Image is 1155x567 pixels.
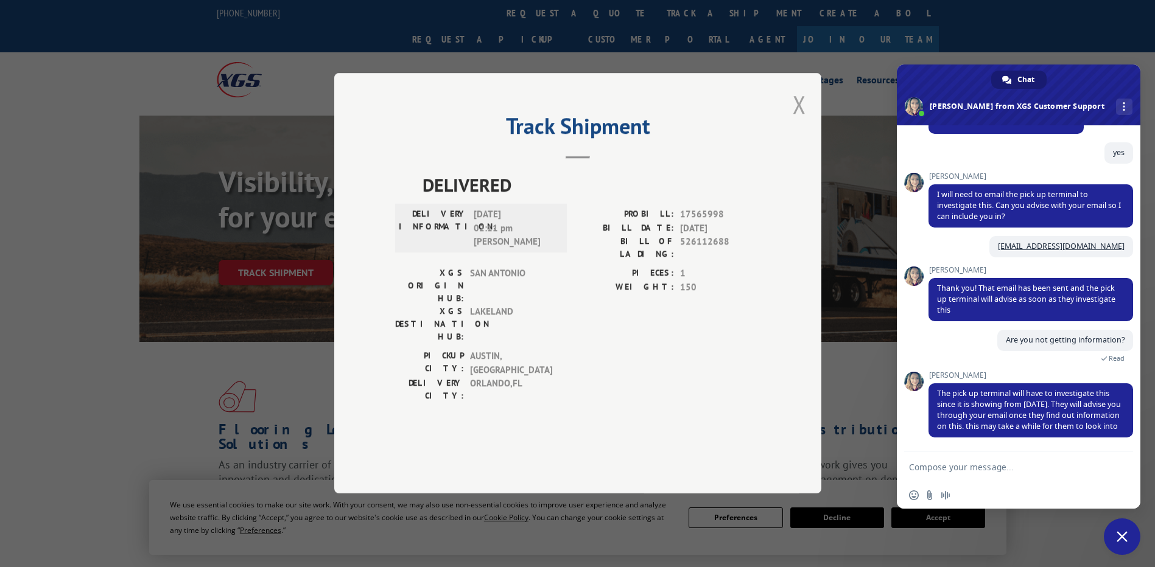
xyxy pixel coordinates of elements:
[395,117,760,141] h2: Track Shipment
[1104,518,1140,555] div: Close chat
[1113,147,1125,158] span: yes
[998,241,1125,251] a: [EMAIL_ADDRESS][DOMAIN_NAME]
[1017,71,1034,89] span: Chat
[941,490,950,500] span: Audio message
[929,172,1133,181] span: [PERSON_NAME]
[474,208,556,249] span: [DATE] 02:11 pm [PERSON_NAME]
[423,172,760,199] span: DELIVERED
[909,490,919,500] span: Insert an emoji
[680,208,760,222] span: 17565998
[929,266,1133,274] span: [PERSON_NAME]
[680,280,760,294] span: 150
[929,371,1133,380] span: [PERSON_NAME]
[395,350,464,377] label: PICKUP CITY:
[1109,354,1125,363] span: Read
[578,235,674,261] label: BILL OF LADING:
[395,267,464,305] label: XGS ORIGIN HUB:
[470,267,552,305] span: SAN ANTONIO
[680,221,760,235] span: [DATE]
[1006,335,1125,345] span: Are you not getting information?
[470,377,552,403] span: ORLANDO , FL
[793,88,806,120] button: Close modal
[578,280,674,294] label: WEIGHT:
[909,462,1101,473] textarea: Compose your message...
[578,267,674,281] label: PIECES:
[578,208,674,222] label: PROBILL:
[470,305,552,344] span: LAKELAND
[395,377,464,403] label: DELIVERY CITY:
[937,388,1121,431] span: The pick up terminal will have to investigate this since it is showing from [DATE]. They will adv...
[399,208,468,249] label: DELIVERY INFORMATION:
[1116,99,1132,115] div: More channels
[937,189,1121,221] span: I will need to email the pick up terminal to investigate this. Can you advise with your email so ...
[395,305,464,344] label: XGS DESTINATION HUB:
[680,235,760,261] span: 526112688
[991,71,1047,89] div: Chat
[578,221,674,235] label: BILL DATE:
[470,350,552,377] span: AUSTIN , [GEOGRAPHIC_DATA]
[680,267,760,281] span: 1
[925,490,935,500] span: Send a file
[937,283,1115,315] span: Thank you! That email has been sent and the pick up terminal will advise as soon as they investig...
